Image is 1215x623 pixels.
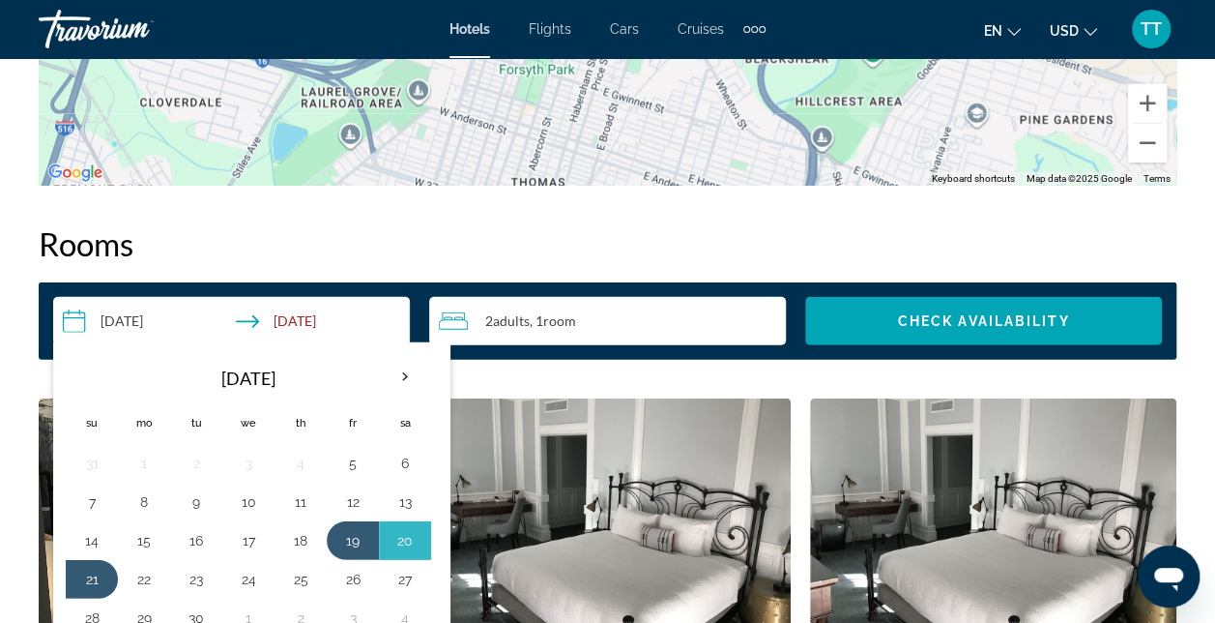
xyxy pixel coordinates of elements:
th: [DATE] [118,355,379,401]
span: Adults [493,312,530,329]
button: Day 26 [337,566,368,593]
button: Day 13 [390,489,420,516]
button: Day 24 [233,566,264,593]
button: Day 1 [129,450,159,477]
button: Extra navigation items [743,14,766,44]
button: Day 16 [181,527,212,554]
button: Day 17 [233,527,264,554]
button: Day 12 [337,489,368,516]
button: Day 14 [76,527,107,554]
button: Day 8 [129,489,159,516]
div: Search widget [53,297,1162,345]
a: Terms (opens in new tab) [1143,173,1171,184]
button: Change language [984,16,1021,44]
a: Travorium [39,4,232,54]
span: Check Availability [898,313,1070,329]
a: Flights [529,21,571,37]
button: Day 2 [181,450,212,477]
button: Day 10 [233,489,264,516]
span: Map data ©2025 Google [1027,173,1132,184]
button: Day 3 [233,450,264,477]
button: Day 7 [76,489,107,516]
span: Room [543,312,576,329]
a: Cruises [678,21,724,37]
h2: Rooms [39,224,1176,263]
button: Day 18 [285,527,316,554]
button: Zoom in [1128,84,1167,123]
a: Open this area in Google Maps (opens a new window) [43,161,107,186]
span: USD [1050,23,1079,39]
button: Day 19 [337,527,368,554]
button: Day 6 [390,450,420,477]
button: Day 21 [76,566,107,593]
img: Google [43,161,107,186]
span: , 1 [530,313,576,329]
button: Day 25 [285,566,316,593]
button: Change currency [1050,16,1097,44]
button: User Menu [1126,9,1176,49]
button: Travelers: 2 adults, 0 children [429,297,786,345]
button: Day 27 [390,566,420,593]
button: Check-in date: Sep 19, 2025 Check-out date: Sep 21, 2025 [53,297,410,345]
button: Day 22 [129,566,159,593]
button: Day 11 [285,489,316,516]
iframe: Button to launch messaging window [1138,546,1200,608]
button: Next month [379,355,431,400]
button: Day 20 [390,527,420,554]
span: 2 [485,313,530,329]
button: Keyboard shortcuts [932,172,1015,186]
button: Day 31 [76,450,107,477]
button: Day 23 [181,566,212,593]
a: Hotels [449,21,490,37]
button: Check Availability [805,297,1162,345]
button: Day 9 [181,489,212,516]
button: Zoom out [1128,124,1167,163]
button: Day 5 [337,450,368,477]
span: en [984,23,1002,39]
button: Day 4 [285,450,316,477]
span: TT [1141,19,1162,39]
button: Day 15 [129,527,159,554]
a: Cars [610,21,639,37]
